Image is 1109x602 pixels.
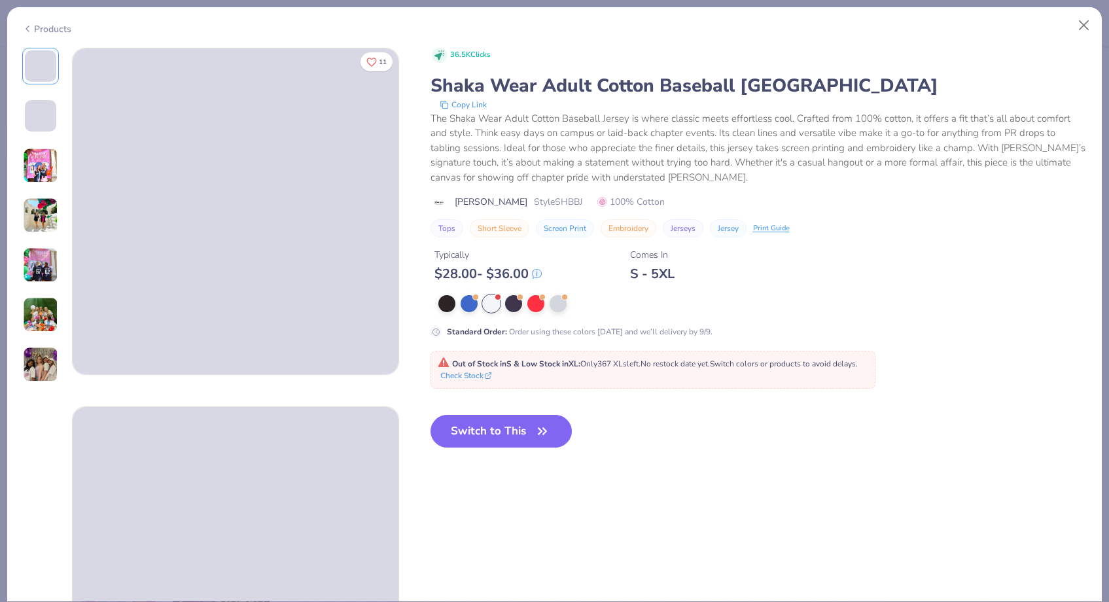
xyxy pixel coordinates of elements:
[1072,13,1097,38] button: Close
[23,148,58,183] img: User generated content
[534,195,583,209] span: Style SHBBJ
[438,359,858,369] span: Only 367 XLs left. Switch colors or products to avoid delays.
[440,370,491,381] button: Check Stock
[514,359,580,369] strong: & Low Stock in XL :
[447,327,507,337] strong: Standard Order :
[536,219,594,238] button: Screen Print
[630,248,675,262] div: Comes In
[601,219,656,238] button: Embroidery
[22,22,71,36] div: Products
[455,195,527,209] span: [PERSON_NAME]
[431,415,572,448] button: Switch to This
[434,248,542,262] div: Typically
[710,219,747,238] button: Jersey
[23,247,58,283] img: User generated content
[23,297,58,332] img: User generated content
[450,50,490,61] span: 36.5K Clicks
[452,359,514,369] strong: Out of Stock in S
[431,198,448,208] img: brand logo
[23,347,58,382] img: User generated content
[431,73,1087,98] div: Shaka Wear Adult Cotton Baseball [GEOGRAPHIC_DATA]
[663,219,703,238] button: Jerseys
[379,59,387,65] span: 11
[436,98,491,111] button: copy to clipboard
[361,52,393,71] button: Like
[431,111,1087,185] div: The Shaka Wear Adult Cotton Baseball Jersey is where classic meets effortless cool. Crafted from ...
[470,219,529,238] button: Short Sleeve
[447,326,713,338] div: Order using these colors [DATE] and we’ll delivery by 9/9.
[431,219,463,238] button: Tops
[597,195,665,209] span: 100% Cotton
[753,223,790,234] div: Print Guide
[23,198,58,233] img: User generated content
[434,266,542,282] div: $ 28.00 - $ 36.00
[630,266,675,282] div: S - 5XL
[641,359,710,369] span: No restock date yet.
